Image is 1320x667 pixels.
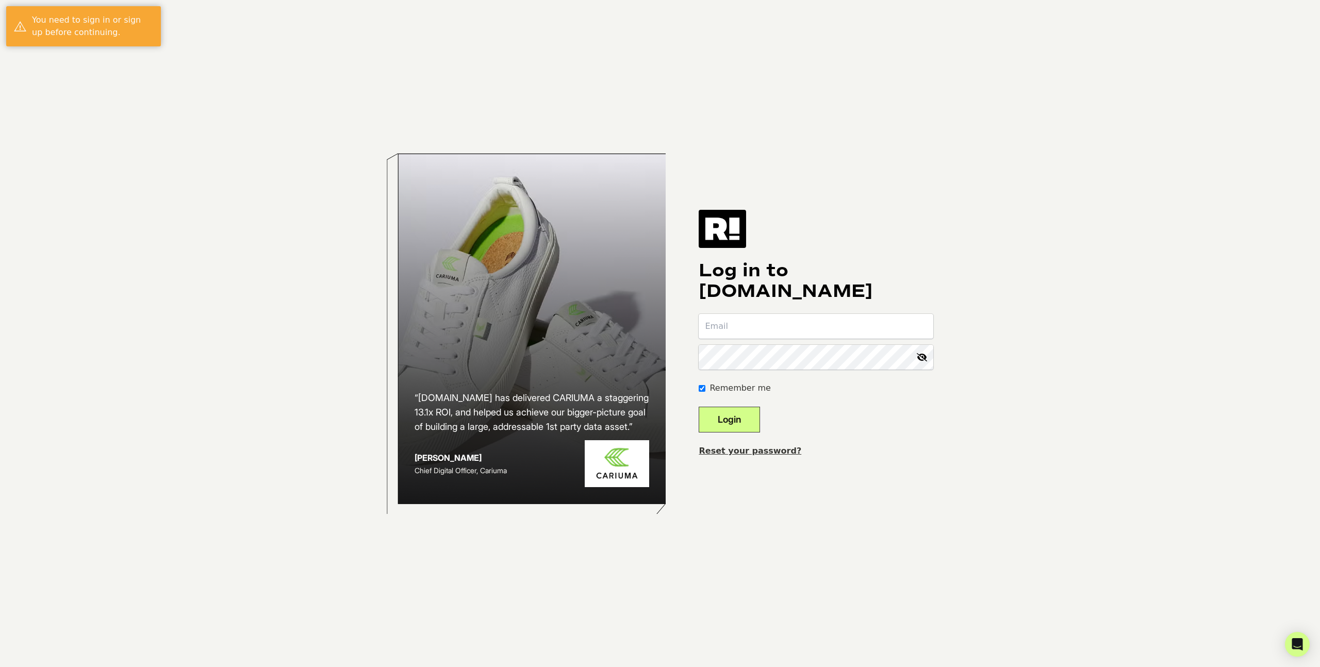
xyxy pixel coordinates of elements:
input: Email [699,314,933,339]
img: Cariuma [585,440,649,487]
div: You need to sign in or sign up before continuing. [32,14,153,39]
div: Open Intercom Messenger [1285,632,1310,657]
label: Remember me [709,382,770,394]
img: Retention.com [699,210,746,248]
span: Chief Digital Officer, Cariuma [415,466,507,475]
a: Reset your password? [699,446,801,456]
strong: [PERSON_NAME] [415,453,482,463]
h1: Log in to [DOMAIN_NAME] [699,260,933,302]
button: Login [699,407,760,432]
h2: “[DOMAIN_NAME] has delivered CARIUMA a staggering 13.1x ROI, and helped us achieve our bigger-pic... [415,391,650,434]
